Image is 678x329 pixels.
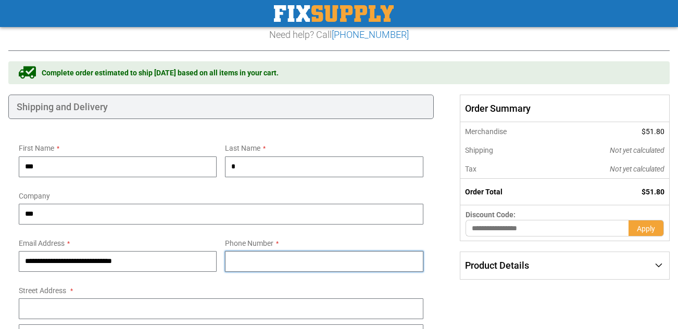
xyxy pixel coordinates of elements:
[460,95,670,123] span: Order Summary
[19,144,54,152] span: First Name
[8,30,670,40] h3: Need help? Call
[225,239,273,247] span: Phone Number
[610,165,664,173] span: Not yet calculated
[465,188,503,196] strong: Order Total
[466,210,516,219] span: Discount Code:
[19,286,66,295] span: Street Address
[274,5,394,22] img: Fix Industrial Supply
[642,127,664,136] span: $51.80
[465,146,493,154] span: Shipping
[42,68,279,78] span: Complete order estimated to ship [DATE] based on all items in your cart.
[274,5,394,22] a: store logo
[225,144,260,152] span: Last Name
[610,146,664,154] span: Not yet calculated
[642,188,664,196] span: $51.80
[637,225,655,233] span: Apply
[332,29,409,40] a: [PHONE_NUMBER]
[19,239,65,247] span: Email Address
[19,192,50,200] span: Company
[465,260,529,271] span: Product Details
[8,95,434,120] div: Shipping and Delivery
[460,122,553,141] th: Merchandise
[460,160,553,179] th: Tax
[629,220,664,236] button: Apply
